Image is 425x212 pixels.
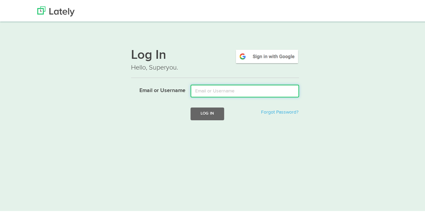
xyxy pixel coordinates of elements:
input: Email or Username [190,83,299,96]
button: Log In [190,106,224,119]
h1: Log In [131,47,299,61]
label: Email or Username [126,83,185,93]
p: Hello, Superyou. [131,61,299,71]
a: Forgot Password? [261,109,298,113]
img: google-signin.png [235,47,299,63]
img: Lately [37,5,75,15]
